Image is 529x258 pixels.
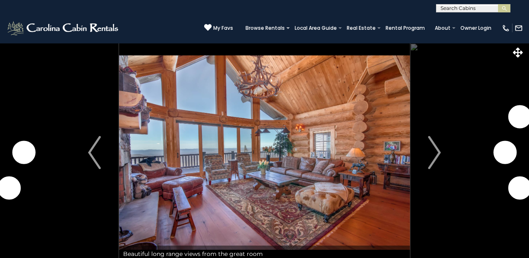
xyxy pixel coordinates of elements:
[515,24,523,32] img: mail-regular-white.png
[213,24,233,32] span: My Favs
[381,22,429,34] a: Rental Program
[431,22,455,34] a: About
[502,24,510,32] img: phone-regular-white.png
[6,20,121,36] img: White-1-2.png
[428,136,441,169] img: arrow
[204,24,233,32] a: My Favs
[291,22,341,34] a: Local Area Guide
[241,22,289,34] a: Browse Rentals
[88,136,100,169] img: arrow
[456,22,496,34] a: Owner Login
[343,22,380,34] a: Real Estate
